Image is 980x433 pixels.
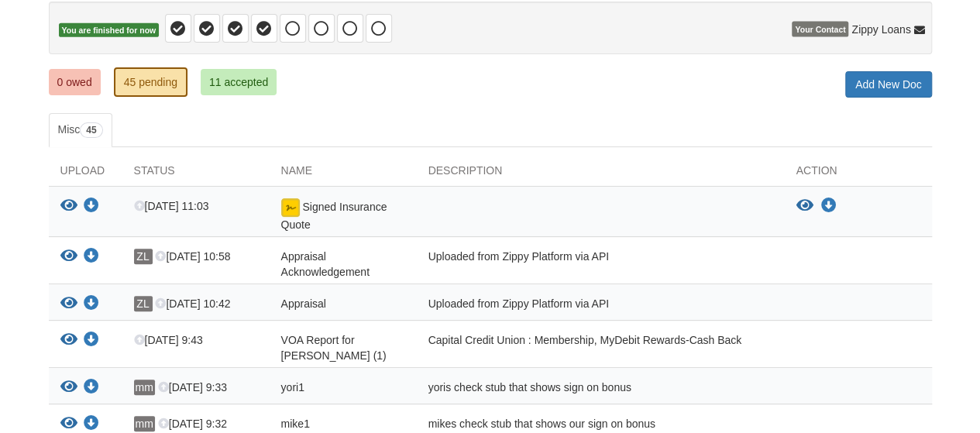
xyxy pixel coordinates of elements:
[84,418,99,431] a: Download mike1
[80,122,102,138] span: 45
[281,381,304,393] span: yori1
[417,249,785,280] div: Uploaded from Zippy Platform via API
[60,332,77,349] button: View VOA Report for michael macier jr (1)
[851,22,910,37] span: Zippy Loans
[417,163,785,186] div: Description
[281,198,300,217] img: Document fully signed
[134,380,155,395] span: mm
[281,201,387,231] span: Signed Insurance Quote
[417,296,785,316] div: Uploaded from Zippy Platform via API
[201,69,277,95] a: 11 accepted
[785,163,932,186] div: Action
[134,334,203,346] span: [DATE] 9:43
[49,113,112,147] a: Misc
[281,334,387,362] span: VOA Report for [PERSON_NAME] (1)
[155,250,230,263] span: [DATE] 10:58
[60,380,77,396] button: View yori1
[281,297,326,310] span: Appraisal
[270,163,417,186] div: Name
[49,163,122,186] div: Upload
[158,418,227,430] span: [DATE] 9:32
[417,332,785,363] div: Capital Credit Union : Membership, MyDebit Rewards-Cash Back
[417,380,785,400] div: yoris check stub that shows sign on bonus
[792,22,848,37] span: Your Contact
[114,67,187,97] a: 45 pending
[60,296,77,312] button: View Appraisal
[84,298,99,311] a: Download Appraisal
[134,249,153,264] span: ZL
[281,250,370,278] span: Appraisal Acknowledgement
[84,201,99,213] a: Download Signed Insurance Quote
[122,163,270,186] div: Status
[158,381,227,393] span: [DATE] 9:33
[845,71,932,98] a: Add New Doc
[821,200,837,212] a: Download Signed Insurance Quote
[49,69,101,95] a: 0 owed
[84,382,99,394] a: Download yori1
[134,296,153,311] span: ZL
[59,23,160,38] span: You are finished for now
[155,297,230,310] span: [DATE] 10:42
[281,418,310,430] span: mike1
[84,251,99,263] a: Download Appraisal Acknowledgement
[84,335,99,347] a: Download VOA Report for michael macier jr (1)
[796,198,813,214] button: View Signed Insurance Quote
[134,416,155,431] span: mm
[60,249,77,265] button: View Appraisal Acknowledgement
[60,198,77,215] button: View Signed Insurance Quote
[134,200,209,212] span: [DATE] 11:03
[60,416,77,432] button: View mike1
